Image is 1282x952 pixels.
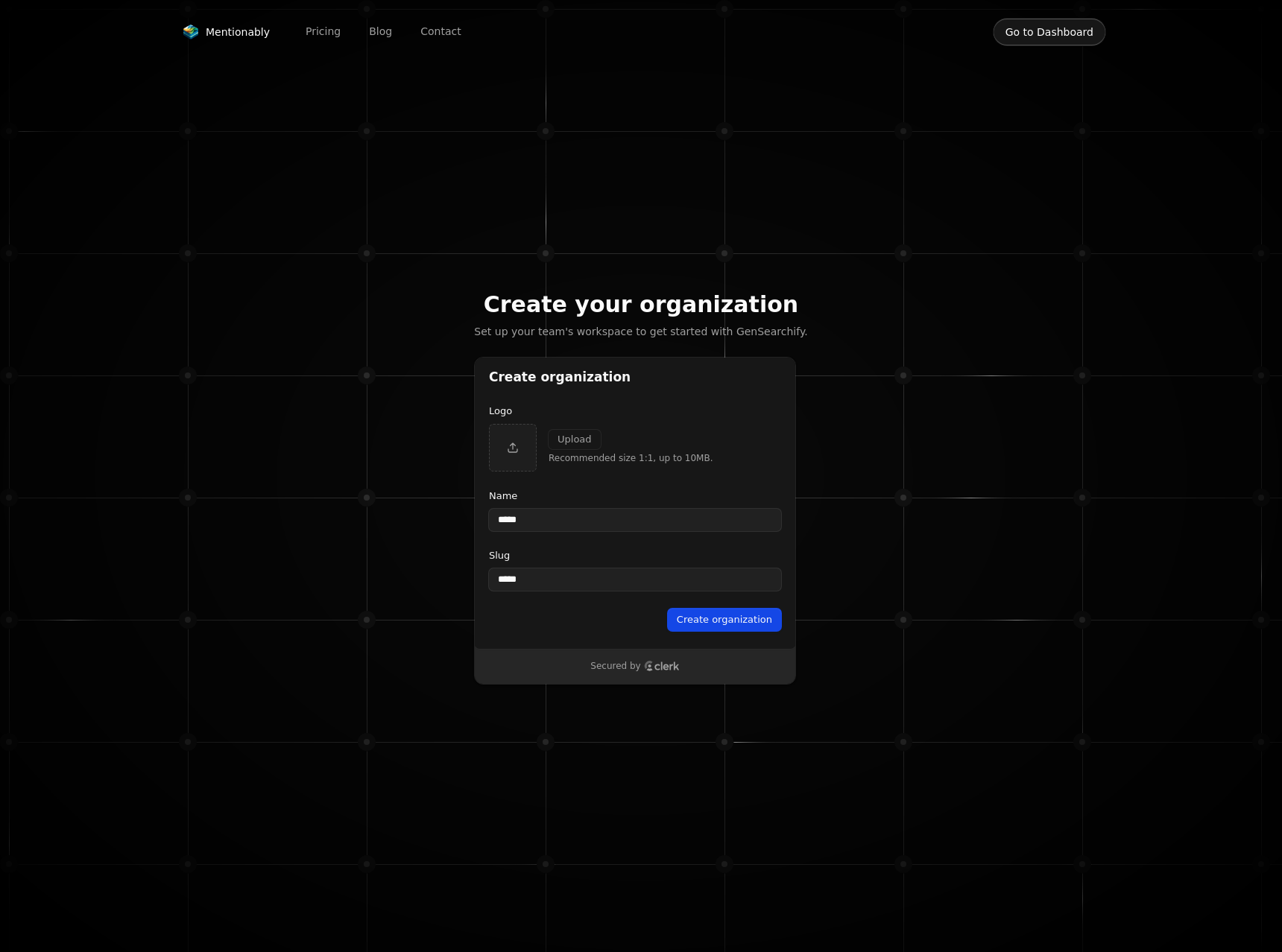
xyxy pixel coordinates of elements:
p: Secured by [590,661,640,673]
p: Logo [489,404,781,418]
img: Mentionably logo [182,25,200,39]
a: Blog [357,20,404,43]
button: Upload organization logo [489,424,537,472]
button: Go to Dashboard [993,18,1106,46]
button: Create organization [668,609,781,631]
p: Recommended size 1:1, up to 10MB. [549,452,713,465]
h2: Create your organization [474,291,808,318]
button: Upload [549,430,601,449]
a: Contact [408,20,473,43]
span: Mentionably [206,25,270,39]
p: Set up your team's workspace to get started with GenSearchify. [474,324,808,339]
a: Pricing [294,20,353,43]
a: Clerk logo [644,661,680,671]
h1: Create organization [489,369,781,387]
label: Slug [489,549,510,562]
a: Mentionably [176,22,276,42]
label: Name [489,489,517,503]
